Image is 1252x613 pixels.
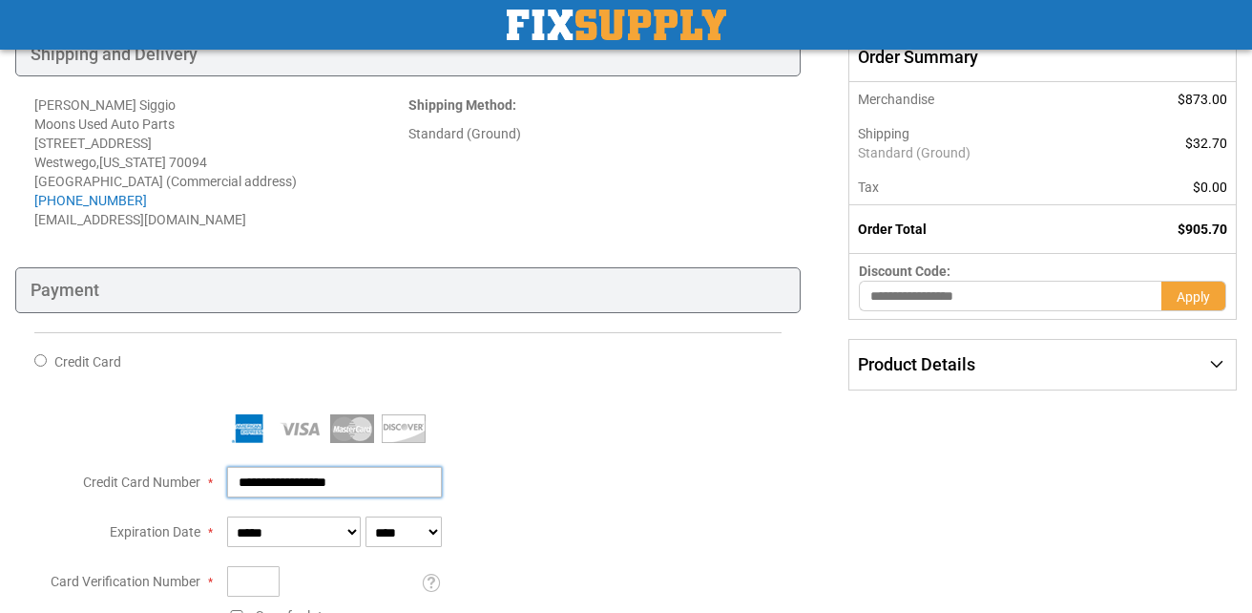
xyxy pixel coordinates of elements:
[858,126,909,141] span: Shipping
[859,264,950,279] span: Discount Code:
[1193,180,1227,195] span: $0.00
[1177,289,1210,305] span: Apply
[15,32,801,77] div: Shipping and Delivery
[227,414,271,443] img: American Express
[110,524,200,539] span: Expiration Date
[382,414,426,443] img: Discover
[34,95,408,229] address: [PERSON_NAME] Siggio Moons Used Auto Parts [STREET_ADDRESS] Westwego , 70094 [GEOGRAPHIC_DATA] (C...
[408,97,512,113] span: Shipping Method
[849,170,1104,205] th: Tax
[51,574,200,589] span: Card Verification Number
[83,475,200,490] span: Credit Card Number
[99,155,166,170] span: [US_STATE]
[1178,222,1227,237] span: $905.70
[54,354,121,370] span: Credit Card
[34,212,246,227] span: [EMAIL_ADDRESS][DOMAIN_NAME]
[1185,136,1227,151] span: $32.70
[858,354,975,374] span: Product Details
[15,267,801,313] div: Payment
[330,414,374,443] img: MasterCard
[408,97,516,113] strong: :
[1161,281,1226,311] button: Apply
[848,32,1237,83] span: Order Summary
[1178,92,1227,107] span: $873.00
[507,10,726,40] a: store logo
[279,414,323,443] img: Visa
[849,82,1104,116] th: Merchandise
[507,10,726,40] img: Fix Industrial Supply
[858,143,1094,162] span: Standard (Ground)
[34,193,147,208] a: [PHONE_NUMBER]
[408,124,782,143] div: Standard (Ground)
[858,222,927,237] strong: Order Total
